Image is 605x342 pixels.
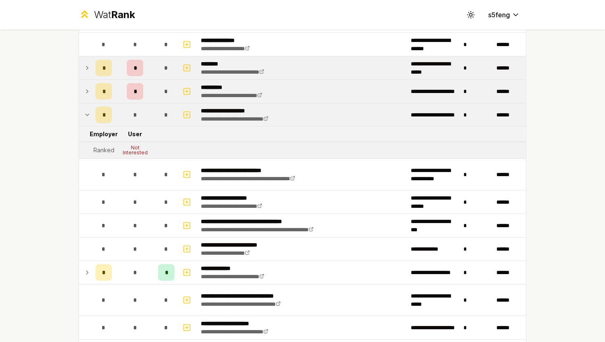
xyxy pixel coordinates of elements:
span: s5feng [488,10,510,20]
button: s5feng [482,7,526,22]
a: WatRank [79,8,135,21]
div: Not Interested [119,145,151,155]
div: Ranked [93,146,114,154]
td: Employer [92,127,115,142]
div: Wat [94,8,135,21]
span: Rank [111,9,135,21]
td: User [115,127,155,142]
